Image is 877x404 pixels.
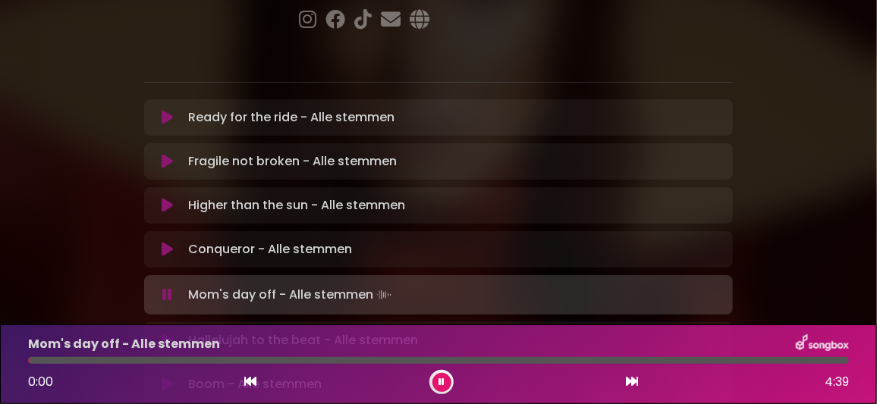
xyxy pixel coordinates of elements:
[373,284,394,305] img: waveform4.gif
[188,196,405,215] p: Higher than the sun - Alle stemmen
[825,373,849,391] span: 4:39
[188,284,394,305] p: Mom's day off - Alle stemmen
[796,334,849,354] img: songbox-logo-white.png
[188,240,352,258] p: Conqueror - Alle stemmen
[188,108,394,127] p: Ready for the ride - Alle stemmen
[28,335,220,353] p: Mom's day off - Alle stemmen
[28,373,53,390] span: 0:00
[188,152,397,171] p: Fragile not broken - Alle stemmen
